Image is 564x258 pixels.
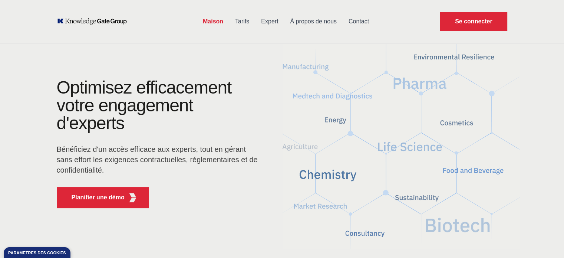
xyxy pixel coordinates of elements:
[290,18,337,25] font: À propos de nous
[527,222,564,258] div: Widget de chat
[72,194,125,200] font: Planifier une démo
[349,18,369,25] font: Contact
[255,12,284,31] a: Expert
[261,18,278,25] font: Expert
[343,12,375,31] a: Contact
[57,187,149,208] button: Planifier une démoKGG Cinquième Élément ROUGE
[455,18,492,25] font: Se connecter
[229,12,255,31] a: Tarifs
[57,145,258,174] font: Bénéficiez d'un accès efficace aux experts, tout en gérant sans effort les exigences contractuell...
[203,18,223,25] font: Maison
[128,193,138,202] img: KGG Cinquième Élément ROUGE
[235,18,249,25] font: Tarifs
[57,78,232,133] font: Optimisez efficacement votre engagement d'experts
[57,18,132,25] a: Plateforme de connaissances KOL : Discutez avec des experts externes clés (KEE)
[284,12,343,31] a: À propos de nous
[440,12,507,31] a: Demander une démo
[8,251,66,255] font: Paramètres des cookies
[527,222,564,258] iframe: Widget de discussion
[197,12,229,31] a: Maison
